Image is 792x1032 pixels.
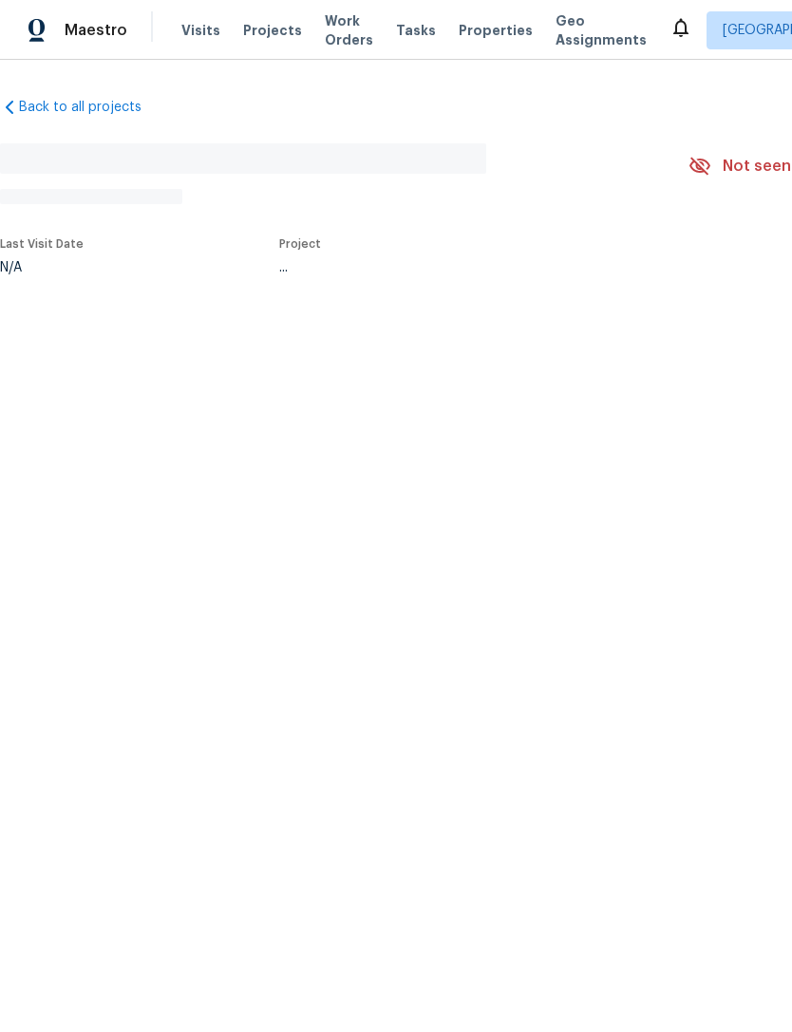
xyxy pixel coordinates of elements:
[243,21,302,40] span: Projects
[181,21,220,40] span: Visits
[396,24,436,37] span: Tasks
[325,11,373,49] span: Work Orders
[65,21,127,40] span: Maestro
[279,238,321,250] span: Project
[459,21,533,40] span: Properties
[279,261,644,274] div: ...
[556,11,647,49] span: Geo Assignments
